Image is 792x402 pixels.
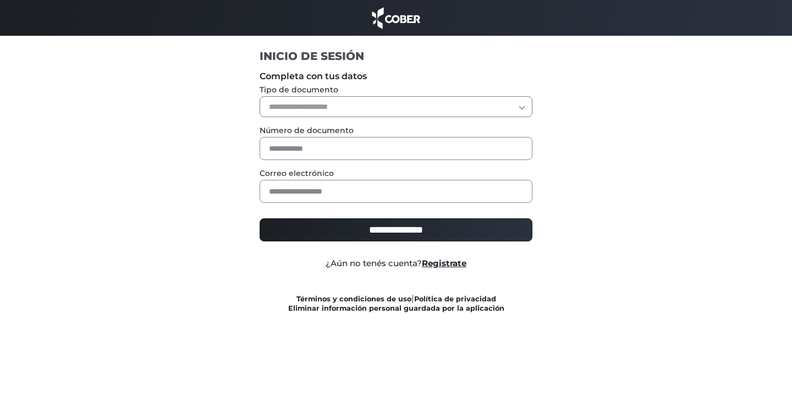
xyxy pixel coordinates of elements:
[296,295,411,303] a: Términos y condiciones de uso
[414,295,496,303] a: Política de privacidad
[260,72,533,81] label: Completa con tus datos
[369,5,423,30] img: cober_marca.png
[288,304,504,312] a: Eliminar información personal guardada por la aplicación
[260,49,533,63] h1: INICIO DE SESIÓN
[422,258,466,268] a: Registrate
[251,259,541,268] div: ¿Aún no tenés cuenta?
[260,169,533,178] label: Correo electrónico
[260,85,533,94] label: Tipo de documento
[260,126,533,135] label: Número de documento
[251,294,541,313] div: |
